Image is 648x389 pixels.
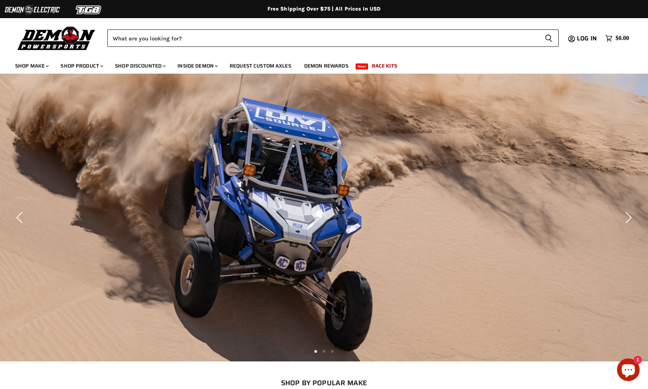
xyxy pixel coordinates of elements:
[224,58,297,74] a: Request Custom Axles
[15,25,98,51] img: Demon Powersports
[22,6,627,12] div: Free Shipping Over $75 | All Prices In USD
[9,55,627,74] ul: Main menu
[298,58,354,74] a: Demon Rewards
[539,29,559,47] button: Search
[55,58,108,74] a: Shop Product
[13,210,28,225] button: Previous
[107,29,559,47] form: Product
[615,35,629,42] span: $0.00
[9,58,53,74] a: Shop Make
[4,3,61,17] img: Demon Electric Logo 2
[331,350,334,353] li: Page dot 3
[31,379,617,387] h2: SHOP BY POPULAR MAKE
[61,3,117,17] img: TGB Logo 2
[356,63,368,69] span: New!
[601,33,633,44] a: $0.00
[107,29,539,47] input: Search
[620,210,635,225] button: Next
[615,358,642,383] inbox-online-store-chat: Shopify online store chat
[577,34,597,43] span: Log in
[366,58,403,74] a: Race Kits
[172,58,222,74] a: Inside Demon
[573,35,601,42] a: Log in
[109,58,170,74] a: Shop Discounted
[323,350,325,353] li: Page dot 2
[314,350,317,353] li: Page dot 1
